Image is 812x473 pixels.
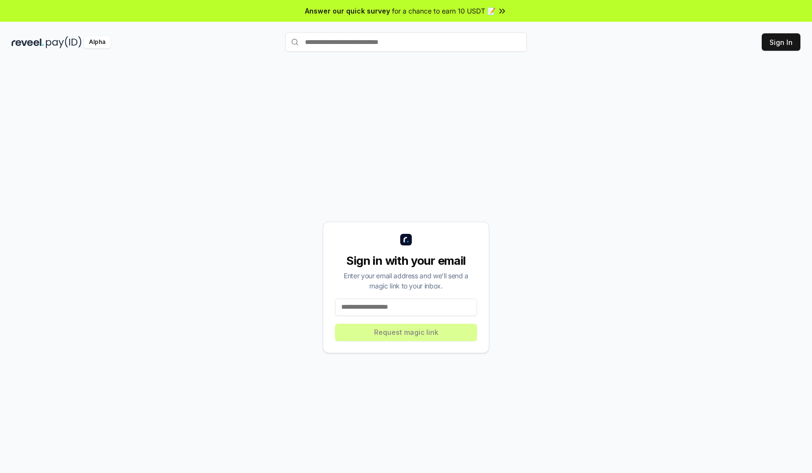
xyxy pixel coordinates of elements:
[12,36,44,48] img: reveel_dark
[762,33,800,51] button: Sign In
[392,6,495,16] span: for a chance to earn 10 USDT 📝
[46,36,82,48] img: pay_id
[335,271,477,291] div: Enter your email address and we’ll send a magic link to your inbox.
[305,6,390,16] span: Answer our quick survey
[84,36,111,48] div: Alpha
[335,253,477,269] div: Sign in with your email
[400,234,412,245] img: logo_small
